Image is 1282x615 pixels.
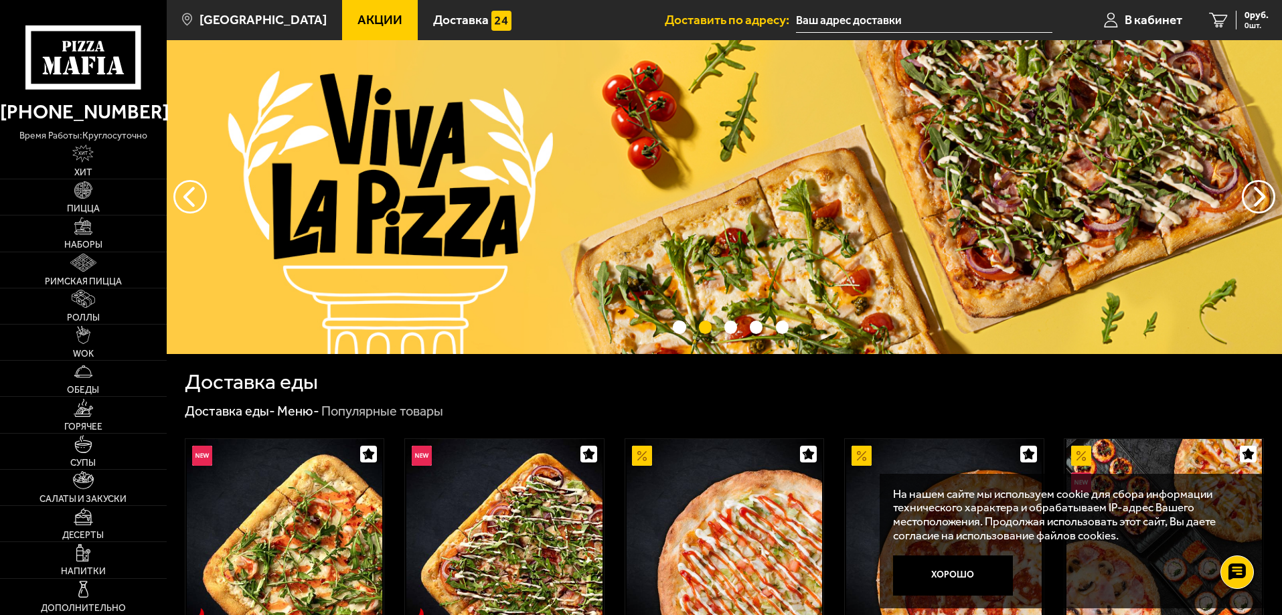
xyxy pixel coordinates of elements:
button: точки переключения [750,321,763,333]
span: Наборы [64,240,102,250]
span: Напитки [61,567,106,576]
img: Новинка [1071,472,1091,493]
span: Роллы [67,313,100,323]
span: Салаты и закуски [39,495,127,504]
span: [GEOGRAPHIC_DATA] [199,13,327,26]
span: Доставка [433,13,489,26]
button: следующий [173,180,207,213]
span: Горячее [64,422,102,432]
span: Супы [70,458,96,468]
img: Акционный [632,446,652,466]
span: Дополнительно [41,604,126,613]
img: Акционный [852,446,872,466]
button: предыдущий [1242,180,1275,213]
span: Доставить по адресу: [665,13,796,26]
span: В кабинет [1125,13,1182,26]
button: точки переключения [776,321,789,333]
button: точки переключения [724,321,737,333]
button: точки переключения [673,321,686,333]
span: Десерты [62,531,104,540]
img: 15daf4d41897b9f0e9f617042186c801.svg [491,11,511,31]
button: Хорошо [893,555,1014,596]
span: Римская пицца [45,277,122,286]
h1: Доставка еды [185,371,318,393]
span: Акции [357,13,402,26]
button: точки переключения [699,321,712,333]
a: Меню- [277,403,319,419]
img: Новинка [412,446,432,466]
div: Популярные товары [321,403,443,420]
img: Новинка [192,446,212,466]
span: 0 руб. [1245,11,1269,20]
span: Обеды [67,385,99,395]
span: Хит [74,168,92,177]
span: WOK [73,349,94,359]
a: Доставка еды- [185,403,275,419]
input: Ваш адрес доставки [796,8,1052,33]
span: 0 шт. [1245,21,1269,29]
span: Пицца [67,204,100,213]
img: Акционный [1071,446,1091,466]
p: На нашем сайте мы используем cookie для сбора информации технического характера и обрабатываем IP... [893,487,1243,543]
